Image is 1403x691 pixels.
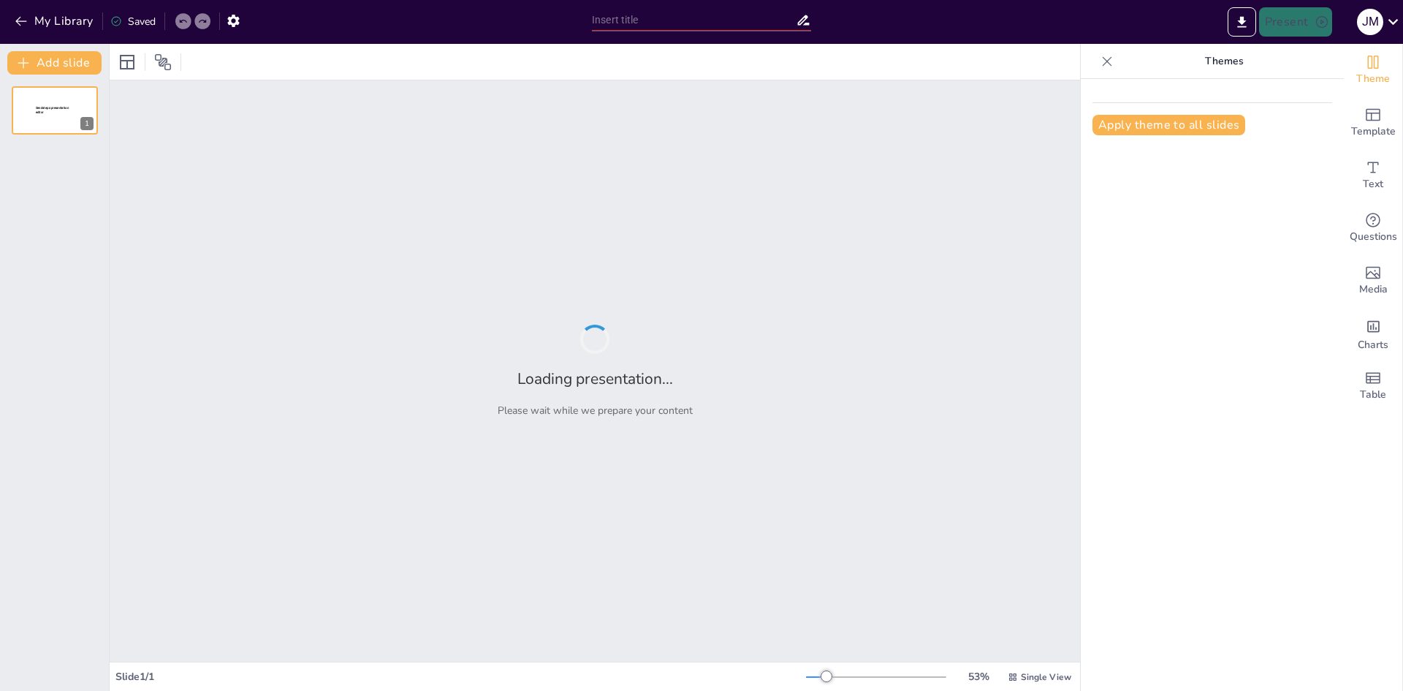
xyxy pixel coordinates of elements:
div: j m [1357,9,1383,35]
button: Present [1259,7,1332,37]
div: Get real-time input from your audience [1344,202,1402,254]
div: Add ready made slides [1344,97,1402,149]
span: Text [1363,176,1383,192]
div: 53 % [961,670,996,684]
div: Slide 1 / 1 [115,670,806,684]
span: Media [1359,282,1388,298]
button: j m [1357,7,1383,37]
div: Layout [115,50,139,74]
span: Position [154,53,172,71]
span: Theme [1356,71,1390,87]
h2: Loading presentation... [517,369,673,389]
p: Please wait while we prepare your content [498,404,693,418]
div: 1 [80,117,94,130]
input: Insert title [592,10,796,31]
div: Change the overall theme [1344,44,1402,97]
span: Charts [1358,337,1388,353]
div: Add text boxes [1344,149,1402,202]
button: Export to PowerPoint [1228,7,1256,37]
span: Table [1360,387,1386,403]
div: Add charts and graphs [1344,307,1402,360]
p: Themes [1119,44,1329,79]
button: Apply theme to all slides [1092,115,1245,135]
span: Template [1351,124,1396,140]
button: Add slide [7,51,102,75]
span: Single View [1021,671,1071,683]
span: Sendsteps presentation editor [36,106,69,114]
button: My Library [11,10,99,33]
div: Saved [110,15,156,29]
div: Add a table [1344,360,1402,412]
div: 1 [12,86,98,135]
span: Questions [1350,229,1397,245]
div: Add images, graphics, shapes or video [1344,254,1402,307]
